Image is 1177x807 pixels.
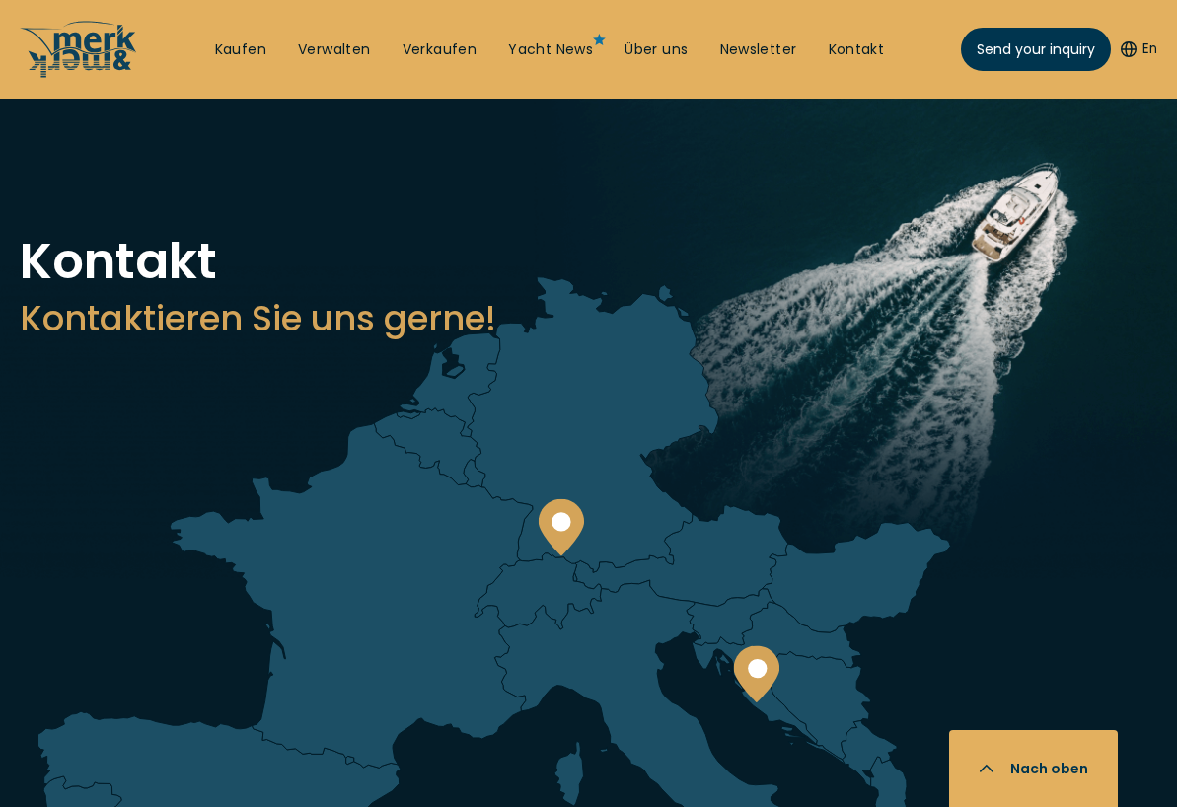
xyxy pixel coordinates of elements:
a: Send your inquiry [961,28,1111,71]
span: Send your inquiry [977,39,1095,60]
a: Verkaufen [403,40,478,60]
button: Nach oben [949,730,1118,807]
a: Newsletter [720,40,797,60]
button: En [1121,39,1157,59]
a: Yacht News [508,40,593,60]
a: Verwalten [298,40,371,60]
h3: Kontaktieren Sie uns gerne! [20,294,1157,342]
h1: Kontakt [20,237,1157,286]
a: Über uns [625,40,688,60]
a: Kontakt [829,40,885,60]
a: Kaufen [215,40,266,60]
